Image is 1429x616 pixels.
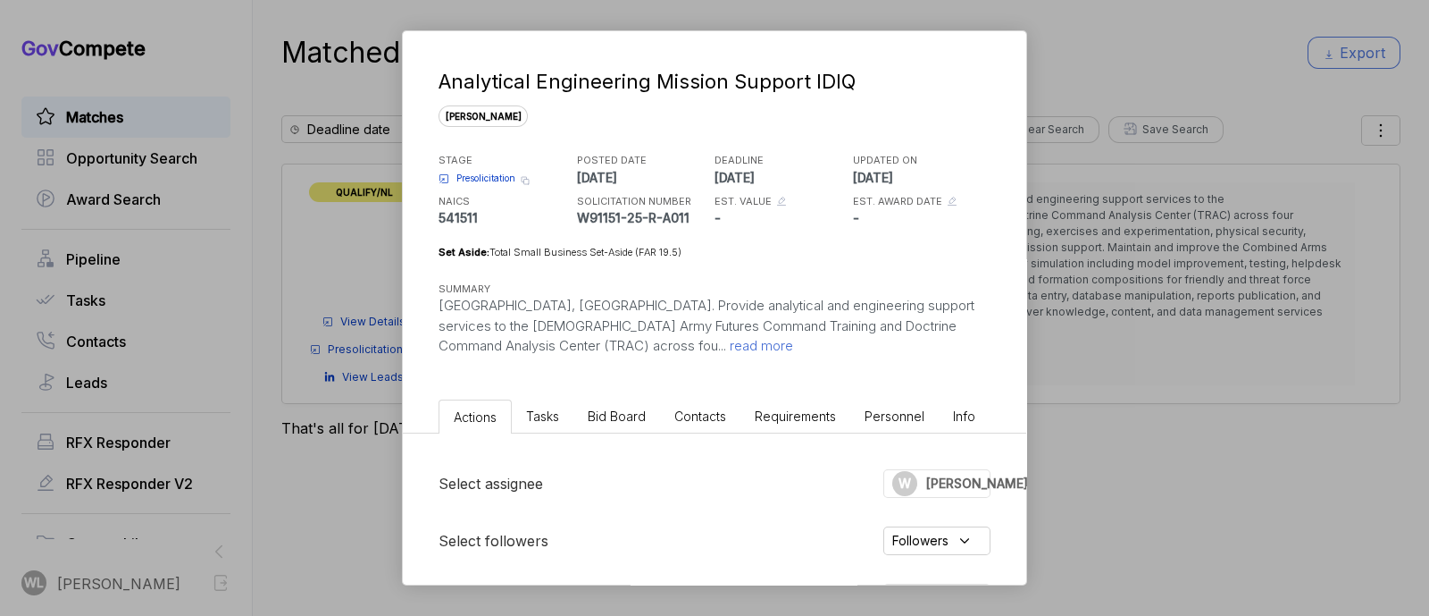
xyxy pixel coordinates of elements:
[853,168,987,187] p: [DATE]
[439,105,528,127] span: [PERSON_NAME]
[577,208,711,227] p: W91151-25-R-A011
[439,208,572,227] p: 541511
[577,153,711,168] h5: POSTED DATE
[892,531,948,550] span: Followers
[439,296,990,357] p: [GEOGRAPHIC_DATA], [GEOGRAPHIC_DATA]. Provide analytical and engineering support services to the ...
[489,246,681,258] span: Total Small Business Set-Aside (FAR 19.5)
[714,208,848,227] p: -
[439,67,983,97] div: Analytical Engineering Mission Support IDIQ
[714,168,848,187] p: [DATE]
[454,409,497,425] span: Actions
[755,409,836,424] span: Requirements
[726,337,793,354] span: read more
[853,194,942,209] h5: EST. AWARD DATE
[439,153,572,168] h5: STAGE
[439,473,543,494] h5: Select assignee
[714,194,772,209] h5: EST. VALUE
[953,409,975,424] span: Info
[674,409,726,424] span: Contacts
[456,172,515,185] span: Presolicitation
[439,530,548,552] h5: Select followers
[898,474,911,493] span: W
[439,282,962,297] h5: SUMMARY
[439,172,515,185] a: Presolicitation
[526,409,559,424] span: Tasks
[439,246,489,258] span: Set Aside:
[439,194,572,209] h5: NAICS
[865,409,924,424] span: Personnel
[577,194,711,209] h5: SOLICITATION NUMBER
[926,474,1028,493] span: [PERSON_NAME]
[853,208,987,227] p: -
[853,153,987,168] h5: UPDATED ON
[714,153,848,168] h5: DEADLINE
[577,168,711,187] p: [DATE]
[588,409,646,424] span: Bid Board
